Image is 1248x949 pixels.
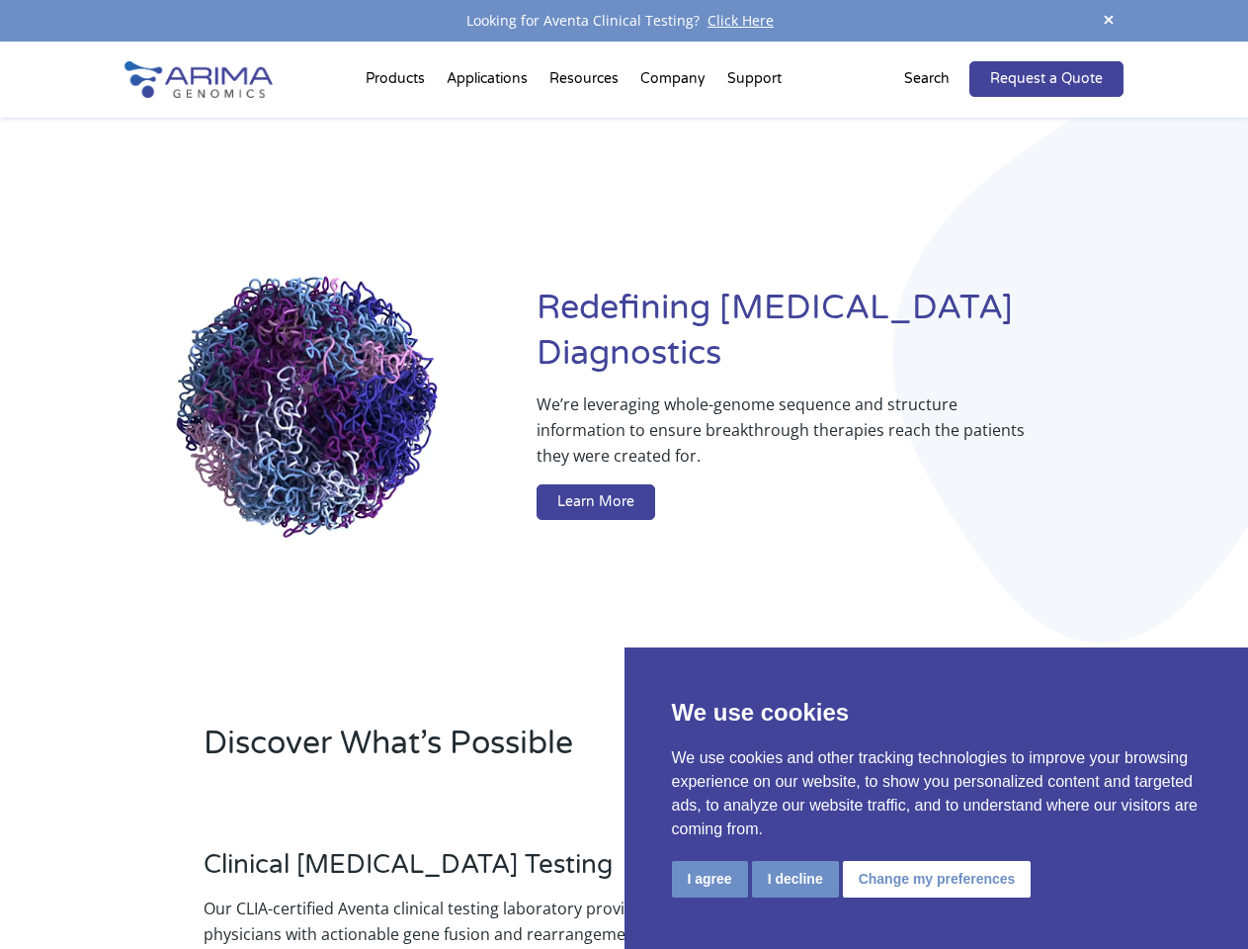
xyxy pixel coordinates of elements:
[672,746,1202,841] p: We use cookies and other tracking technologies to improve your browsing experience on our website...
[843,861,1032,898] button: Change my preferences
[537,391,1044,484] p: We’re leveraging whole-genome sequence and structure information to ensure breakthrough therapies...
[904,66,950,92] p: Search
[969,61,1123,97] a: Request a Quote
[537,286,1123,391] h1: Redefining [MEDICAL_DATA] Diagnostics
[125,61,273,98] img: Arima-Genomics-logo
[537,484,655,520] a: Learn More
[125,8,1123,34] div: Looking for Aventa Clinical Testing?
[672,861,748,898] button: I agree
[204,722,860,781] h2: Discover What’s Possible
[700,11,782,30] a: Click Here
[204,849,702,896] h3: Clinical [MEDICAL_DATA] Testing
[672,695,1202,731] p: We use cookies
[752,861,839,898] button: I decline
